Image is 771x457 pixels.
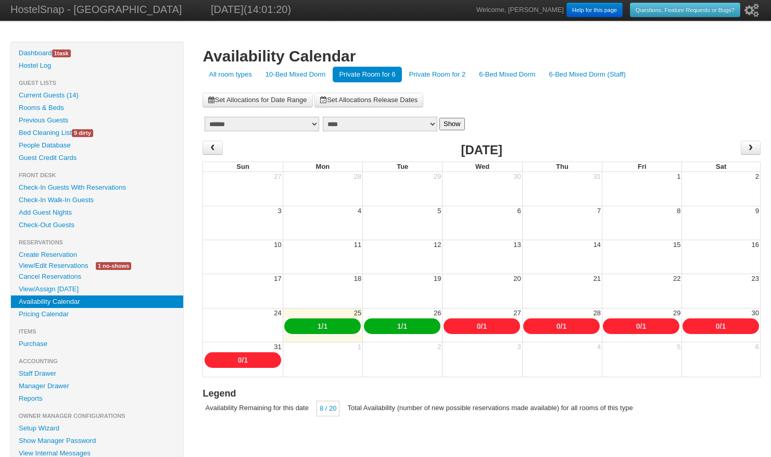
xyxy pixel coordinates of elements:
[11,89,183,102] a: Current Guests (14)
[754,342,760,352] div: 6
[273,240,282,250] div: 10
[676,172,681,181] div: 1
[314,93,423,107] a: Set Allocations Release Dates
[318,322,322,330] a: 1
[473,67,541,82] a: 6-Bed Mixed Dorm
[273,274,282,283] div: 17
[543,67,632,82] a: 6-Bed Mixed Dorm (Staff)
[11,236,183,249] li: Reservations
[11,380,183,392] a: Manager Drawer
[273,172,282,181] div: 27
[317,401,340,416] div: 8 / 20
[209,140,217,155] span: ‹
[676,342,681,352] div: 5
[11,355,183,367] li: Accounting
[744,4,759,17] i: Setup Wizard
[592,308,602,318] div: 28
[345,401,635,415] div: Total Availability (number of new possible reservations made available) for all rooms of this type
[11,295,183,308] a: Availability Calendar
[592,240,602,250] div: 14
[203,93,312,107] a: Set Allocations for Date Range
[244,4,291,15] span: (14:01:20)
[357,342,362,352] div: 1
[722,322,726,330] a: 1
[682,318,759,334] div: /
[444,318,520,334] div: /
[353,172,362,181] div: 28
[672,240,681,250] div: 15
[512,172,522,181] div: 30
[72,129,93,137] span: 9 dirty
[403,67,472,82] a: Private Room for 2
[522,162,602,172] th: Thu
[566,3,623,17] a: Help for this page
[11,102,183,114] a: Rooms & Beds
[672,308,681,318] div: 29
[592,172,602,181] div: 31
[259,67,332,82] a: 10-Bed Mixed Dorm
[11,127,183,139] a: Bed Cleaning List9 dirty
[557,322,561,330] a: 0
[273,308,282,318] div: 24
[88,260,139,271] a: 1 no-shows
[636,322,640,330] a: 0
[205,352,281,368] div: /
[11,169,183,181] li: Front Desk
[403,322,407,330] a: 1
[433,308,442,318] div: 26
[203,47,761,66] h1: Availability Calendar
[11,77,183,89] li: Guest Lists
[436,206,442,216] div: 5
[11,435,183,447] a: Show Manager Password
[357,206,362,216] div: 4
[273,342,282,352] div: 31
[238,356,242,364] a: 0
[461,141,502,159] h2: [DATE]
[512,308,522,318] div: 27
[751,240,760,250] div: 16
[676,206,681,216] div: 8
[11,59,183,72] a: Hostel Log
[11,114,183,127] a: Previous Guests
[11,410,183,422] li: Owner Manager Configurations
[512,274,522,283] div: 20
[52,50,71,57] span: task
[523,318,600,334] div: /
[277,206,283,216] div: 3
[11,338,183,350] a: Purchase
[203,401,311,415] div: Availability Remaining for this date
[284,318,361,334] div: /
[11,139,183,152] a: People Database
[96,262,131,270] span: 1 no-shows
[436,342,442,352] div: 2
[353,240,362,250] div: 11
[203,67,258,82] a: All room types
[516,342,522,352] div: 3
[751,308,760,318] div: 30
[512,240,522,250] div: 13
[203,387,761,401] h3: Legend
[681,162,761,172] th: Sat
[642,322,646,330] a: 1
[11,206,183,219] a: Add Guest Nights
[11,249,183,261] a: Create Reservation
[353,274,362,283] div: 18
[483,322,487,330] a: 1
[11,270,183,283] a: Cancel Reservations
[244,356,248,364] a: 1
[439,118,465,130] button: Show
[11,422,183,435] a: Setup Wizard
[11,367,183,380] a: Staff Drawer
[754,206,760,216] div: 9
[362,162,442,172] th: Tue
[630,3,740,17] a: Questions, Feature Requests or Bugs?
[672,274,681,283] div: 22
[592,274,602,283] div: 21
[11,219,183,231] a: Check-Out Guests
[11,283,183,295] a: View/Assign [DATE]
[442,162,522,172] th: Wed
[323,322,327,330] a: 1
[716,322,720,330] a: 0
[603,318,679,334] div: /
[11,152,183,164] a: Guest Credit Cards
